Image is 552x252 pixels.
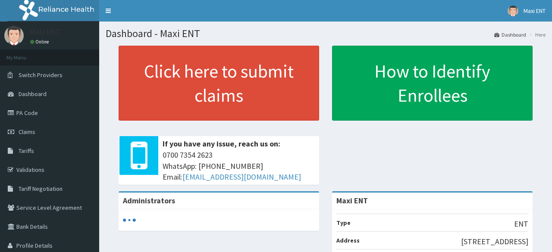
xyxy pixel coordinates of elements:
[182,172,301,182] a: [EMAIL_ADDRESS][DOMAIN_NAME]
[514,218,528,230] p: ENT
[461,236,528,247] p: [STREET_ADDRESS]
[119,46,319,121] a: Click here to submit claims
[336,236,360,244] b: Address
[336,196,368,205] strong: Maxi ENT
[524,7,546,15] span: Maxi ENT
[19,185,63,193] span: Tariff Negotiation
[336,219,351,227] b: Type
[19,128,35,136] span: Claims
[30,28,60,36] p: Maxi ENT
[4,26,24,45] img: User Image
[494,31,526,38] a: Dashboard
[123,214,136,227] svg: audio-loading
[163,149,315,183] span: 0700 7354 2623 WhatsApp: [PHONE_NUMBER] Email:
[163,139,280,149] b: If you have any issue, reach us on:
[123,196,175,205] b: Administrators
[332,46,533,121] a: How to Identify Enrollees
[527,31,546,38] li: Here
[19,90,47,98] span: Dashboard
[508,6,518,16] img: User Image
[19,71,63,79] span: Switch Providers
[106,28,546,39] h1: Dashboard - Maxi ENT
[30,39,51,45] a: Online
[19,147,34,155] span: Tariffs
